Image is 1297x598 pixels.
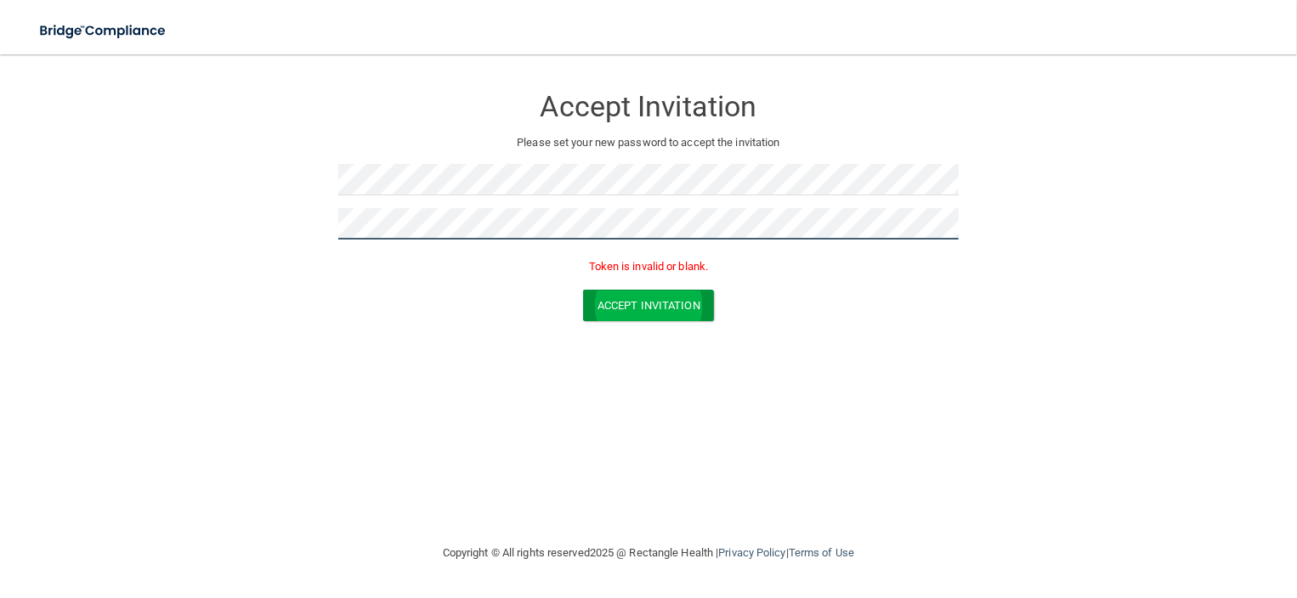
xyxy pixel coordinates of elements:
[1212,511,1277,576] iframe: Drift Widget Chat Controller
[351,133,946,153] p: Please set your new password to accept the invitation
[25,14,182,48] img: bridge_compliance_login_screen.278c3ca4.svg
[789,546,854,559] a: Terms of Use
[583,290,714,321] button: Accept Invitation
[338,257,959,277] p: Token is invalid or blank.
[718,546,785,559] a: Privacy Policy
[338,91,959,122] h3: Accept Invitation
[338,526,959,580] div: Copyright © All rights reserved 2025 @ Rectangle Health | |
